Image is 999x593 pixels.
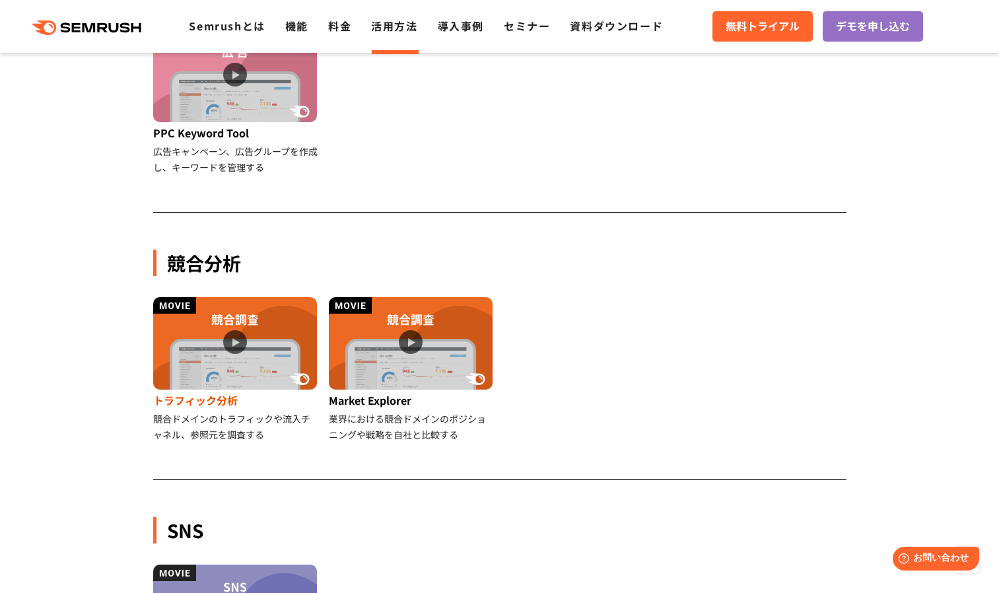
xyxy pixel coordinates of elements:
div: Market Explorer [329,390,495,411]
div: 広告キャンペーン、広告グループを作成し、キーワードを管理する [153,143,319,175]
a: 導入事例 [438,18,484,34]
span: デモを申し込む [836,18,910,35]
span: 無料トライアル [726,18,800,35]
div: 業界における競合ドメインのポジショニングや戦略を自社と比較する [329,411,495,442]
a: トラフィック分析 競合ドメインのトラフィックや流入チャネル、参照元を調査する [153,297,319,442]
a: 資料ダウンロード [570,18,663,34]
div: 競合分析 [153,250,846,276]
a: 無料トライアル [712,11,813,42]
a: デモを申し込む [823,11,923,42]
div: PPC Keyword Tool [153,122,319,143]
div: 競合ドメインのトラフィックや流入チャネル、参照元を調査する [153,411,319,442]
div: SNS [153,517,846,543]
div: トラフィック分析 [153,390,319,411]
a: Market Explorer 業界における競合ドメインのポジショニングや戦略を自社と比較する [329,297,495,442]
a: セミナー [504,18,550,34]
a: 機能 [285,18,308,34]
a: 活用方法 [371,18,417,34]
a: PPC Keyword Tool 広告キャンペーン、広告グループを作成し、キーワードを管理する [153,30,319,175]
a: Semrushとは [189,18,265,34]
a: 料金 [328,18,351,34]
iframe: Help widget launcher [881,541,984,578]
